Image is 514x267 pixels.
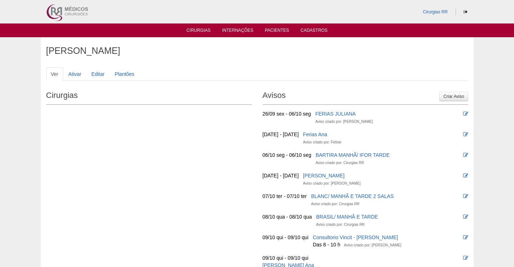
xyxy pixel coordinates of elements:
a: BARTIRA MANHÃ/ IFOR TARDE [316,152,390,158]
a: Consultorio Vincit - [PERSON_NAME] [313,234,398,240]
i: Editar [463,255,468,260]
div: 26/09 sex - 06/10 seg [263,110,311,117]
a: Ativar [64,67,86,81]
h2: Cirurgias [46,88,252,105]
a: Plantões [110,67,139,81]
h1: [PERSON_NAME] [46,46,468,55]
a: BRASIL/ MANHÃ E TARDE [316,214,378,220]
a: Cadastros [300,28,328,35]
i: Editar [463,194,468,199]
i: Editar [463,173,468,178]
div: Aviso criado por: [PERSON_NAME] [303,180,360,187]
i: Editar [463,214,468,219]
a: Editar [87,67,109,81]
div: 09/10 qui - 09/10 qui [263,234,309,241]
a: BLANC/ MANHÃ E TARDE 2 SALAS [311,193,394,199]
div: Aviso criado por: Fellow [303,139,341,146]
a: Ferias Ana [303,132,327,137]
a: Internações [222,28,254,35]
i: Editar [463,132,468,137]
div: Aviso criado por: Cirurgias RR [316,159,364,167]
div: Aviso criado por: [PERSON_NAME] [344,242,401,249]
a: Criar Aviso [439,92,468,101]
i: Editar [463,111,468,116]
a: [PERSON_NAME] [303,173,344,178]
h2: Avisos [263,88,468,105]
div: 09/10 qui - 09/10 qui [263,254,309,262]
a: FERIAS JULIANA [315,111,356,117]
div: 06/10 seg - 06/10 seg [263,151,311,159]
div: Aviso criado por: Cirurgias RR [316,221,365,228]
i: Sair [464,10,467,14]
i: Editar [463,152,468,158]
div: Aviso criado por: Cirurgias RR [311,201,359,208]
div: Das 8 - 10 h [313,241,340,248]
div: [DATE] - [DATE] [263,131,299,138]
div: 08/10 qua - 08/10 qua [263,213,312,220]
a: Ver [46,67,63,81]
a: Pacientes [265,28,289,35]
div: 07/10 ter - 07/10 ter [263,193,307,200]
div: Aviso criado por: [PERSON_NAME] [315,118,373,125]
div: [DATE] - [DATE] [263,172,299,179]
a: Cirurgias [186,28,211,35]
a: Cirurgias RR [423,9,448,14]
i: Editar [463,235,468,240]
